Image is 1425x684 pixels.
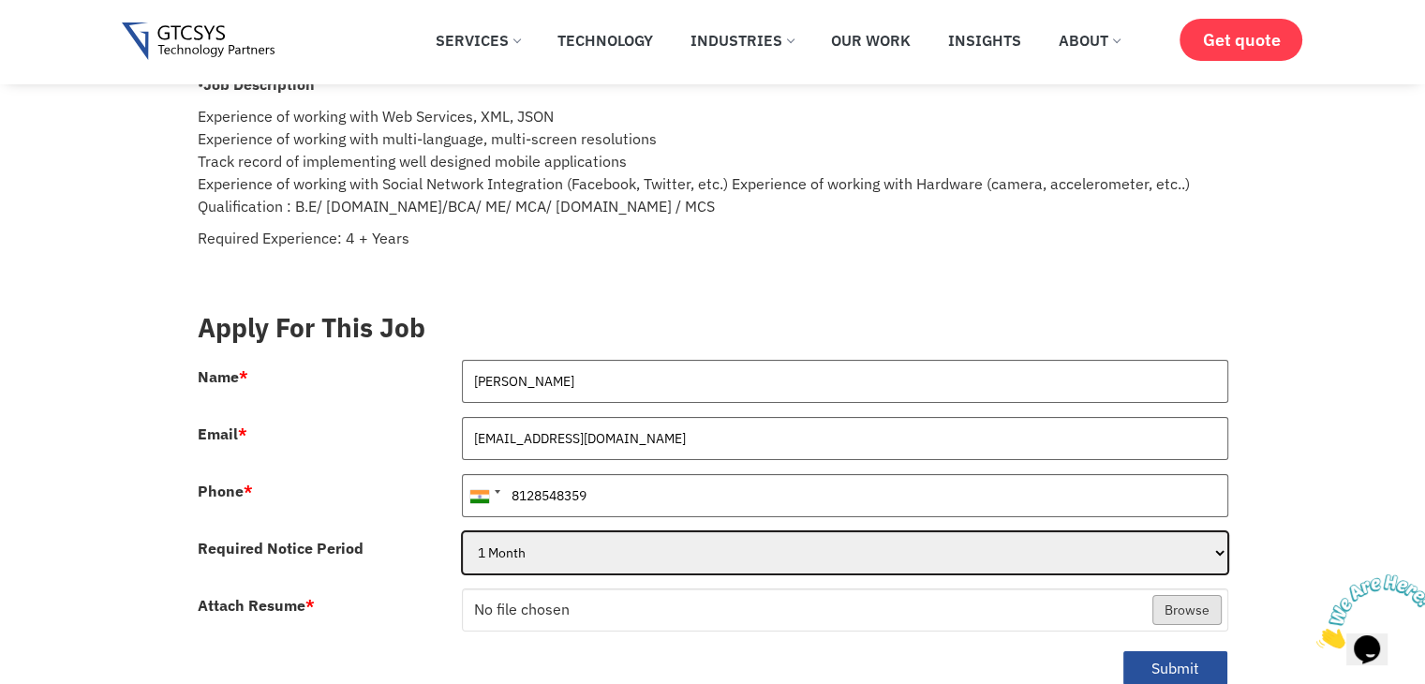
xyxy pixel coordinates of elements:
strong: Job Description [203,75,315,94]
label: Phone [198,483,253,498]
img: Chat attention grabber [7,7,124,82]
a: Technology [543,20,667,61]
h3: Apply For This Job [198,312,1228,344]
a: Insights [934,20,1035,61]
input: 081234 56789 [462,474,1228,517]
img: Gtcsys logo [122,22,275,61]
label: Email [198,426,247,441]
iframe: chat widget [1309,567,1425,656]
a: Industries [676,20,808,61]
a: About [1045,20,1134,61]
label: Name [198,369,248,384]
p: Experience of working with Web Services, XML, JSON Experience of working with multi-language, mul... [198,105,1228,217]
a: Services [422,20,534,61]
label: Required Notice Period [198,541,364,556]
a: Get quote [1180,19,1302,61]
span: Get quote [1202,30,1280,50]
p: Required Experience: 4 + Years [198,227,1228,249]
p: • [198,73,1228,96]
div: India (भारत): +91 [463,475,506,516]
a: Our Work [817,20,925,61]
label: Attach Resume [198,598,315,613]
